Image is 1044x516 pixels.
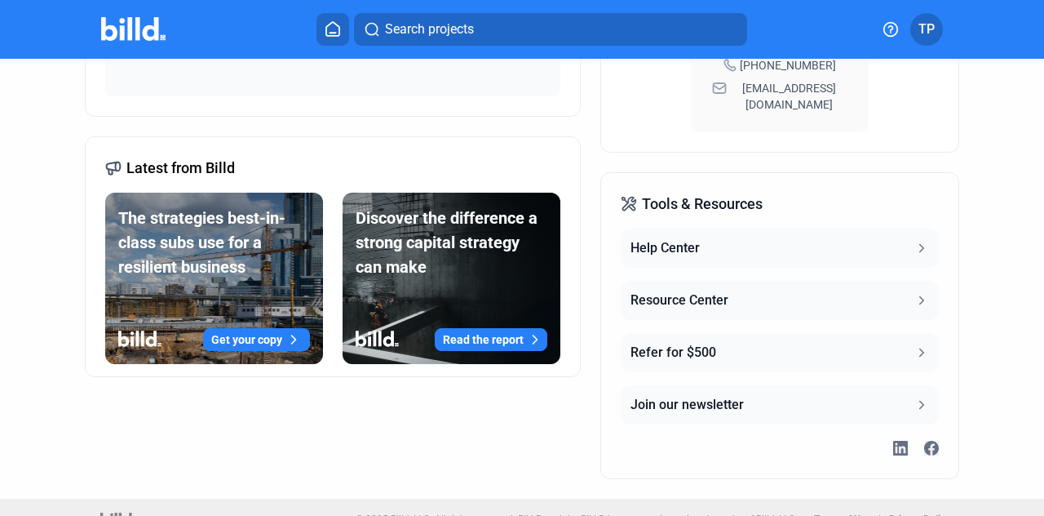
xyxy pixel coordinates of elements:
[630,238,700,258] div: Help Center
[118,206,310,279] div: The strategies best-in-class subs use for a resilient business
[621,385,939,425] button: Join our newsletter
[630,395,744,415] div: Join our newsletter
[910,13,943,46] button: TP
[730,80,847,113] span: [EMAIL_ADDRESS][DOMAIN_NAME]
[630,291,728,310] div: Resource Center
[385,20,474,39] span: Search projects
[621,281,939,320] button: Resource Center
[740,57,836,73] span: [PHONE_NUMBER]
[435,328,547,351] button: Read the report
[101,17,166,41] img: Billd Company Logo
[126,157,235,180] span: Latest from Billd
[621,333,939,372] button: Refer for $500
[630,343,716,363] div: Refer for $500
[621,229,939,268] button: Help Center
[356,206,547,279] div: Discover the difference a strong capital strategy can make
[918,20,935,39] span: TP
[203,328,310,351] button: Get your copy
[642,193,763,216] span: Tools & Resources
[354,13,747,46] button: Search projects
